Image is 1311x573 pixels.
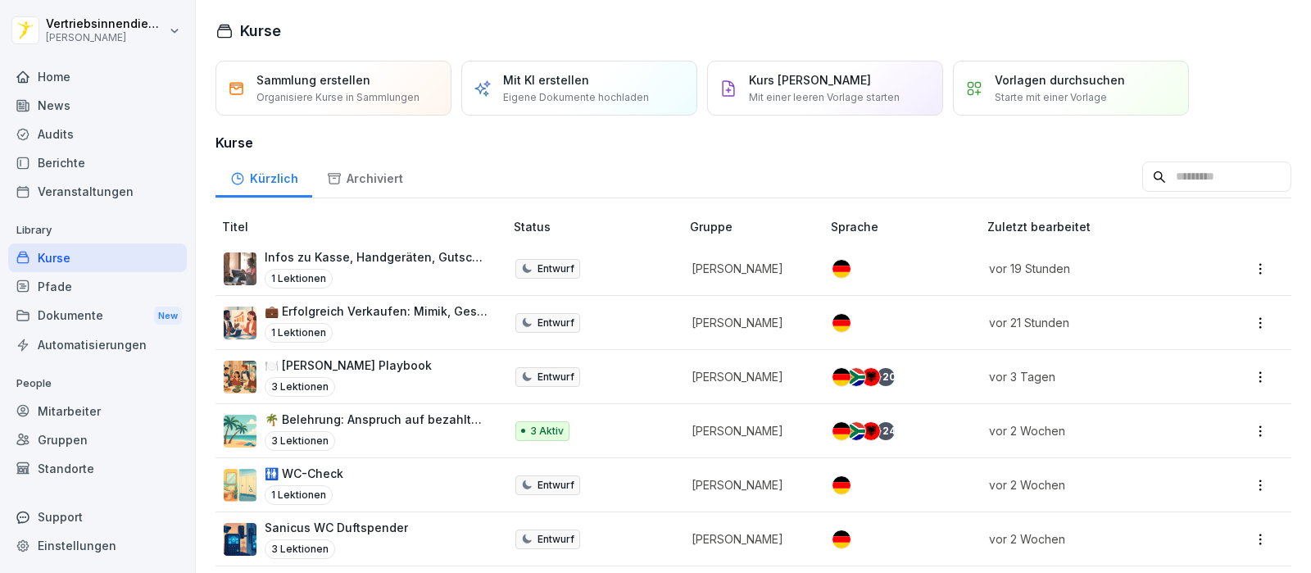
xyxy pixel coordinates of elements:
p: 1 Lektionen [265,485,333,505]
p: Library [8,217,187,243]
h1: Kurse [240,20,281,42]
p: Mit einer leeren Vorlage starten [749,90,900,105]
p: Status [514,218,683,235]
img: fus0lrw6br91euh7ojuq1zn4.png [224,361,256,393]
p: Vertriebsinnendienst [46,17,166,31]
p: Starte mit einer Vorlage [995,90,1107,105]
p: [PERSON_NAME] [692,422,805,439]
a: Home [8,62,187,91]
img: elhrexh7bm1zs7xeh2a9f3un.png [224,307,256,339]
img: de.svg [832,476,851,494]
p: vor 2 Wochen [989,530,1194,548]
img: v92xrh78m80z1ixos6u0k3dt.png [224,469,256,502]
p: Entwurf [538,370,574,384]
p: Entwurf [538,532,574,547]
p: Organisiere Kurse in Sammlungen [256,90,420,105]
a: Mitarbeiter [8,397,187,425]
p: 3 Lektionen [265,539,335,559]
p: Kurs [PERSON_NAME] [749,71,871,89]
p: 3 Aktiv [530,424,564,439]
img: al.svg [862,422,880,440]
h3: Kurse [215,133,1291,152]
p: [PERSON_NAME] [46,32,166,43]
p: Entwurf [538,316,574,330]
a: DokumenteNew [8,301,187,331]
a: Berichte [8,148,187,177]
p: vor 2 Wochen [989,476,1194,493]
p: Mit KI erstellen [503,71,589,89]
a: Archiviert [312,156,417,198]
p: People [8,371,187,397]
p: Entwurf [538,478,574,493]
p: 💼 Erfolgreich Verkaufen: Mimik, Gestik und Verkaufspaare [265,302,488,320]
img: de.svg [832,260,851,278]
a: Automatisierungen [8,330,187,359]
p: [PERSON_NAME] [692,314,805,331]
img: h2mn30dzzrvbhtu8twl9he0v.png [224,252,256,285]
p: 1 Lektionen [265,269,333,289]
img: de.svg [832,314,851,332]
div: Support [8,503,187,531]
div: Dokumente [8,301,187,331]
p: 3 Lektionen [265,431,335,451]
a: Gruppen [8,425,187,454]
a: Standorte [8,454,187,483]
p: vor 19 Stunden [989,260,1194,277]
img: de.svg [832,530,851,548]
img: za.svg [847,368,865,386]
img: de.svg [832,422,851,440]
p: Titel [222,218,507,235]
p: Entwurf [538,261,574,276]
div: + 20 [877,368,895,386]
img: luuqjhkzcakh9ccac2pz09oo.png [224,523,256,556]
p: Sprache [831,218,981,235]
a: Pfade [8,272,187,301]
img: za.svg [847,422,865,440]
p: vor 2 Wochen [989,422,1194,439]
p: Eigene Dokumente hochladen [503,90,649,105]
a: Veranstaltungen [8,177,187,206]
p: 🌴 Belehrung: Anspruch auf bezahlten Erholungsurlaub und [PERSON_NAME] [265,411,488,428]
p: [PERSON_NAME] [692,530,805,548]
div: + 24 [877,422,895,440]
p: [PERSON_NAME] [692,476,805,493]
p: vor 21 Stunden [989,314,1194,331]
p: Zuletzt bearbeitet [987,218,1213,235]
a: Audits [8,120,187,148]
p: 3 Lektionen [265,377,335,397]
p: Gruppe [690,218,825,235]
p: Sanicus WC Duftspender [265,519,408,536]
img: al.svg [862,368,880,386]
img: s9mc00x6ussfrb3lxoajtb4r.png [224,415,256,448]
p: 🍽️ [PERSON_NAME] Playbook [265,357,432,374]
p: [PERSON_NAME] [692,368,805,385]
a: News [8,91,187,120]
img: de.svg [832,368,851,386]
p: Sammlung erstellen [256,71,370,89]
p: vor 3 Tagen [989,368,1194,385]
div: New [154,307,182,325]
a: Kurse [8,243,187,272]
p: Infos zu Kasse, Handgeräten, Gutscheinhandling [265,248,488,266]
p: Vorlagen durchsuchen [995,71,1125,89]
a: Einstellungen [8,531,187,560]
p: [PERSON_NAME] [692,260,805,277]
p: 🚻 WC-Check [265,465,343,482]
a: Kürzlich [215,156,312,198]
p: 1 Lektionen [265,323,333,343]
